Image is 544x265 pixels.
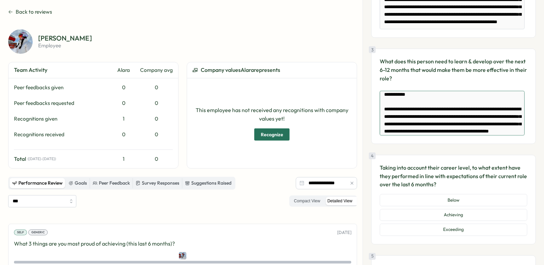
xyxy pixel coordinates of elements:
div: 1 [110,155,137,163]
button: Exceeding [380,224,527,236]
div: Peer Feedback [93,180,130,187]
span: ( [DATE] - [DATE] ) [28,157,56,161]
div: Survey Responses [136,180,179,187]
div: 0 [140,131,173,138]
div: 0 [140,115,173,123]
span: Recognize [261,129,283,140]
p: Taking into account their career level, to what extent have they performed in line with expectati... [380,163,527,189]
div: Peer feedbacks requested [14,99,107,107]
p: employee [38,43,92,48]
div: 5 [369,253,376,260]
div: Performance Review [12,180,63,187]
div: 4 [369,153,376,159]
div: Goals [69,180,87,187]
div: Generic [28,230,48,236]
div: Company avg [140,66,173,74]
div: 0 [140,155,173,163]
button: Achieving [380,209,527,221]
span: Company values Alara represents [201,66,280,74]
div: Suggestions Raised [185,180,231,187]
div: 0 [140,99,173,107]
div: Team Activity [14,66,107,74]
div: 0 [110,131,137,138]
div: 0 [110,99,137,107]
label: Compact View [291,197,324,205]
img: Alara Kivilcim [8,29,33,54]
span: Back to reviews [16,8,52,16]
p: What does this person need to learn & develop over the next 6-12 months that would make them be m... [380,57,527,82]
p: [DATE] [337,230,351,236]
button: Back to reviews [8,8,52,16]
div: 0 [140,84,173,91]
p: [PERSON_NAME] [38,35,92,42]
img: Alara Kivilcim [179,252,186,260]
div: Recognitions given [14,115,107,123]
span: Total [14,155,26,163]
div: Self [14,230,27,236]
div: Recognitions received [14,131,107,138]
label: Detailed View [324,197,356,205]
button: Recognize [254,128,290,141]
div: Alara [110,66,137,74]
div: Peer feedbacks given [14,84,107,91]
div: 0 [110,84,137,91]
button: Below [380,194,527,206]
p: This employee has not received any recognitions with company values yet! [193,106,351,123]
div: 1 [110,115,137,123]
p: What 3 things are you most proud of achieving (this last 6 months)? [14,239,351,248]
div: 3 [369,46,376,53]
